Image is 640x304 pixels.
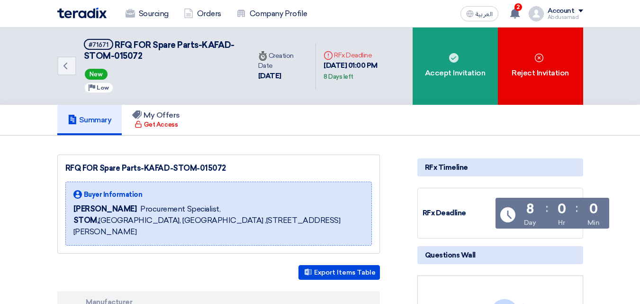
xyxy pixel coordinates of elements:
[258,51,308,71] div: Creation Date
[84,39,239,62] h5: RFQ FOR Spare Parts-KAFAD-STOM-015072
[57,8,107,18] img: Teradix logo
[576,200,578,217] div: :
[587,218,600,228] div: Min
[529,6,544,21] img: profile_test.png
[548,7,575,15] div: Account
[73,215,364,238] span: [GEOGRAPHIC_DATA], [GEOGRAPHIC_DATA] ,[STREET_ADDRESS][PERSON_NAME]
[229,3,315,24] a: Company Profile
[122,105,190,135] a: My Offers Get Access
[423,208,494,219] div: RFx Deadline
[85,69,108,80] span: New
[548,15,583,20] div: Abdusamad
[68,115,112,125] h5: Summary
[425,250,476,260] span: Questions Wall
[140,203,220,215] span: Procurement Specialist,
[57,105,122,135] a: Summary
[84,40,234,61] span: RFQ FOR Spare Parts-KAFAD-STOM-015072
[65,163,372,174] div: RFQ FOR Spare Parts-KAFAD-STOM-015072
[526,203,534,216] div: 8
[589,203,598,216] div: 0
[176,3,229,24] a: Orders
[514,3,522,11] span: 2
[89,42,108,48] div: #71671
[258,71,308,82] div: [DATE]
[558,203,566,216] div: 0
[413,28,498,105] div: Accept Invitation
[73,203,137,215] span: [PERSON_NAME]
[524,218,536,228] div: Day
[73,216,99,225] b: STOM,
[546,200,548,217] div: :
[558,218,565,228] div: Hr
[118,3,176,24] a: Sourcing
[417,158,583,176] div: RFx Timeline
[476,11,493,18] span: العربية
[298,265,380,280] button: Export Items Table
[135,120,178,129] div: Get Access
[324,60,405,82] div: [DATE] 01:00 PM
[324,50,405,60] div: RFx Deadline
[97,84,109,91] span: Low
[498,28,583,105] div: Reject Invitation
[460,6,498,21] button: العربية
[324,72,353,82] div: 8 Days left
[132,111,180,120] h5: My Offers
[84,190,143,200] span: Buyer Information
